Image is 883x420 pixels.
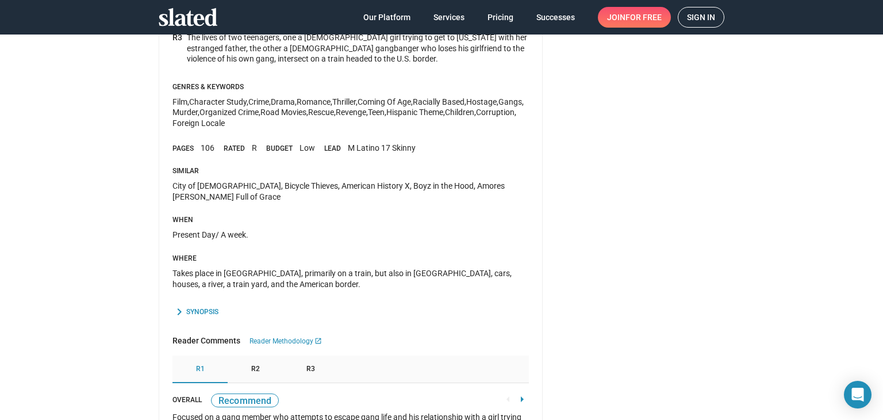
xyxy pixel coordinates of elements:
[476,108,516,117] span: Corruption ,
[466,97,498,106] span: Hostage ,
[501,392,515,406] mat-icon: arrow_left
[306,365,315,374] span: R3
[424,7,474,28] a: Services
[368,108,386,117] span: Teen ,
[478,7,523,28] a: Pricing
[172,268,529,303] div: Takes place in [GEOGRAPHIC_DATA], primarily on a train, but also in [GEOGRAPHIC_DATA], cars, hous...
[348,143,416,167] div: M Latino 17 Skinny
[172,119,225,128] span: Foreign Locale
[358,97,413,106] span: Coming Of Age ,
[189,97,248,106] span: Character Study ,
[271,97,297,106] span: Drama ,
[487,7,513,28] span: Pricing
[308,108,336,117] span: Rescue ,
[687,7,715,27] span: Sign in
[498,97,524,106] span: Gangs ,
[324,144,348,158] div: Lead
[314,337,322,346] mat-icon: launch
[386,108,445,117] span: Hispanic Theme ,
[354,7,420,28] a: Our Platform
[413,97,466,106] span: Racially Based ,
[300,143,315,167] div: Low
[336,108,368,117] span: Revenge ,
[445,108,476,117] span: Children ,
[625,7,662,28] span: for free
[172,335,249,346] div: Reader Comments
[248,97,271,106] span: Crime ,
[527,7,584,28] a: Successes
[363,7,410,28] span: Our Platform
[844,381,872,408] div: Open Intercom Messenger
[172,305,186,319] mat-icon: chevron_right
[224,144,252,158] div: Rated
[172,167,529,181] div: Similar
[187,32,529,64] div: The lives of two teenagers, one a [DEMOGRAPHIC_DATA] girl trying to get to [US_STATE] with her es...
[249,335,322,346] a: Reader Methodology
[536,7,575,28] span: Successes
[678,7,724,28] a: Sign in
[266,144,300,158] div: Budget
[172,396,202,405] div: Overall
[252,143,257,167] div: R
[201,143,214,167] div: 106
[172,144,201,158] div: Pages
[199,108,260,117] span: Organized Crime ,
[186,308,218,317] div: Synopsis
[598,7,671,28] a: Joinfor free
[172,83,529,97] div: Genres & Keywords
[196,365,205,374] span: R1
[607,7,662,28] span: Join
[433,7,464,28] span: Services
[172,32,187,64] div: R3
[297,97,332,106] span: Romance ,
[172,97,189,106] span: Film ,
[515,392,529,406] mat-icon: arrow_right
[172,230,529,254] div: Present Day/ A week.
[172,254,529,268] div: Where
[218,395,271,406] span: RECOMMEND
[251,365,260,374] span: R2
[260,108,308,117] span: Road Movies ,
[172,181,529,216] div: City of [DEMOGRAPHIC_DATA], Bicycle Thieves, American History X, Boyz in the Hood, Amores [PERSON...
[172,216,529,230] div: When
[172,306,218,319] button: toggle Synopsis
[172,108,199,117] span: Murder ,
[332,97,358,106] span: Thriller ,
